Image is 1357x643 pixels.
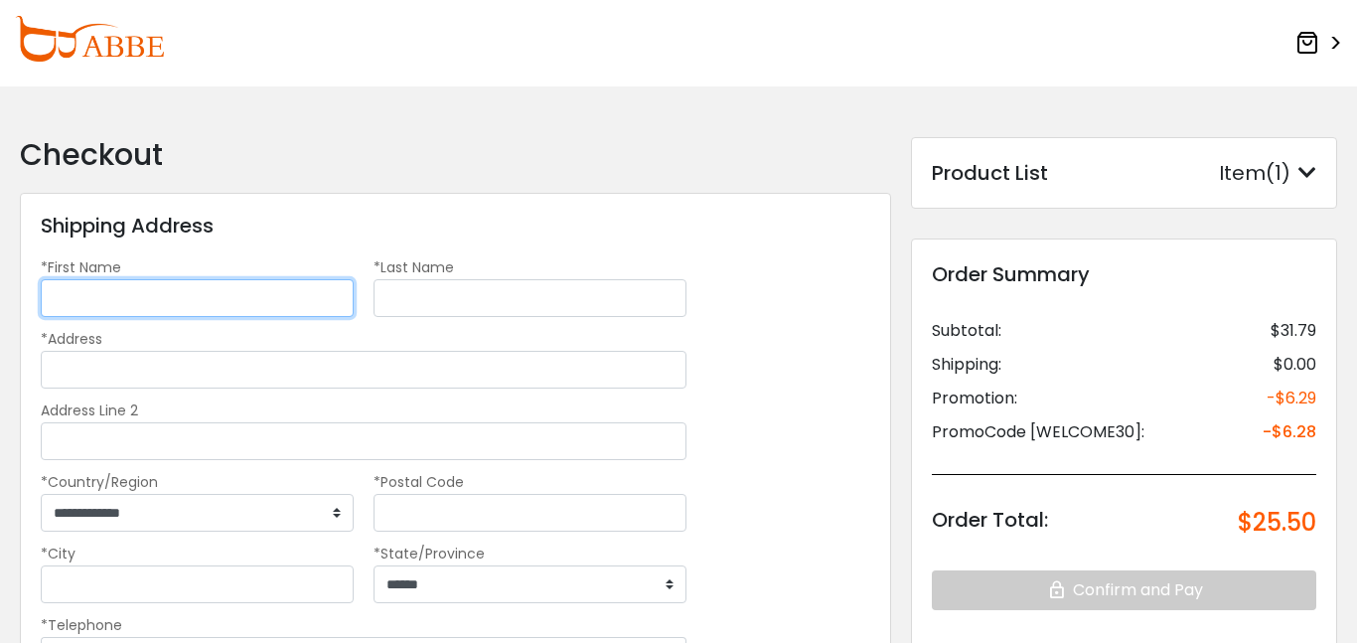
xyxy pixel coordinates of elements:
span: > [1323,26,1342,62]
div: PromoCode [WELCOME30]: [932,420,1144,444]
div: Shipping: [932,353,1001,377]
div: Subtotal: [932,319,1001,343]
label: *Telephone [41,615,122,636]
label: *Last Name [374,257,454,277]
h3: Shipping Address [41,214,214,238]
label: *Address [41,329,102,349]
div: -$6.29 [1267,387,1316,410]
div: Item(1) [1219,158,1316,188]
label: *City [41,544,75,563]
h2: Checkout [20,137,891,173]
label: *Country/Region [41,472,158,492]
div: $31.79 [1271,319,1316,343]
div: Promotion: [932,387,1017,410]
label: Address Line 2 [41,401,138,420]
img: abbeglasses.com [15,16,164,62]
label: *First Name [41,257,121,277]
a: > [1295,25,1342,62]
label: *Postal Code [374,472,464,492]
div: $25.50 [1238,505,1316,541]
label: *State/Province [374,544,485,563]
div: Order Summary [932,259,1316,289]
div: $0.00 [1274,353,1316,377]
div: Product List [932,158,1048,188]
div: -$6.28 [1263,420,1316,444]
div: Order Total: [932,505,1048,541]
